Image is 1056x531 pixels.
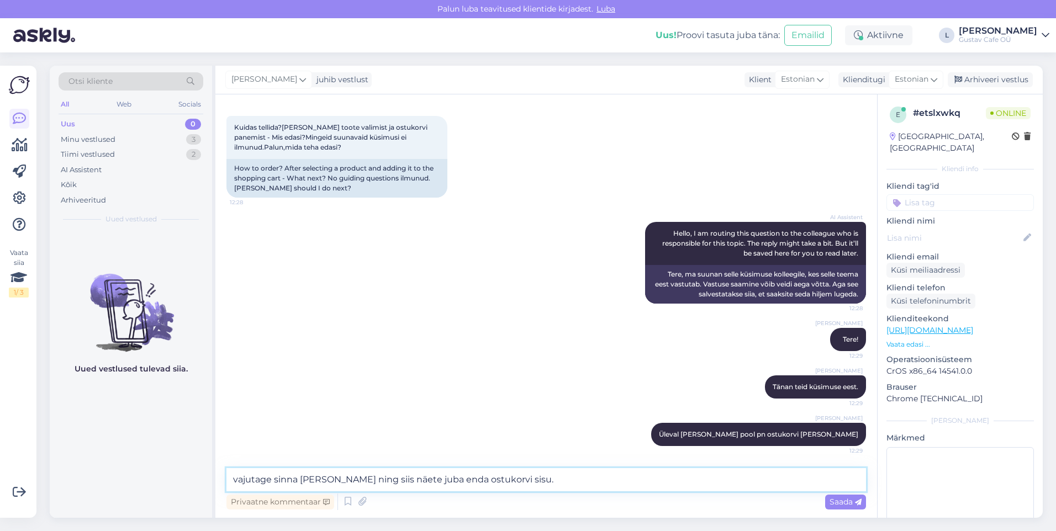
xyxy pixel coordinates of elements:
div: 0 [185,119,201,130]
span: Online [986,107,1031,119]
div: 2 [186,149,201,160]
div: 3 [186,134,201,145]
span: 12:28 [230,198,271,206]
div: All [59,97,71,111]
span: Saada [830,497,862,507]
span: 12:28 [821,304,863,312]
input: Lisa tag [886,194,1034,211]
div: [PERSON_NAME] [886,416,1034,426]
div: Proovi tasuta juba täna: [656,29,780,42]
p: Kliendi telefon [886,282,1034,294]
div: Arhiveeritud [61,195,106,206]
div: Socials [176,97,203,111]
span: Tänan teid küsimuse eest. [773,383,858,391]
span: [PERSON_NAME] [815,414,863,422]
span: Hello, I am routing this question to the colleague who is responsible for this topic. The reply m... [662,229,860,257]
div: L [939,28,954,43]
div: Küsi telefoninumbrit [886,294,975,309]
div: Tere, ma suunan selle küsimuse kolleegile, kes selle teema eest vastutab. Vastuse saamine võib ve... [645,265,866,304]
p: Chrome [TECHNICAL_ID] [886,393,1034,405]
span: 12:29 [821,352,863,360]
span: Üleval [PERSON_NAME] pool pn ostukorvi [PERSON_NAME] [659,430,858,438]
span: Luba [593,4,619,14]
div: Kliendi info [886,164,1034,174]
div: How to order? After selecting a product and adding it to the shopping cart - What next? No guidin... [226,159,447,198]
span: [PERSON_NAME] [815,319,863,327]
div: Arhiveeri vestlus [948,72,1033,87]
div: Klient [745,74,772,86]
p: Brauser [886,381,1034,393]
img: Askly Logo [9,75,30,95]
span: [PERSON_NAME] [815,367,863,375]
p: Uued vestlused tulevad siia. [75,363,188,375]
span: Tere! [843,335,858,343]
span: AI Assistent [821,213,863,221]
span: Kuidas tellida?[PERSON_NAME] toote valimist ja ostukorvi panemist - Mis edasi?Mingeid suunavaid k... [234,123,429,151]
span: Otsi kliente [68,76,113,87]
p: Märkmed [886,432,1034,444]
div: Küsi meiliaadressi [886,263,965,278]
div: # etslxwkq [913,107,986,120]
div: [GEOGRAPHIC_DATA], [GEOGRAPHIC_DATA] [890,131,1012,154]
a: [PERSON_NAME]Gustav Cafe OÜ [959,26,1049,44]
div: [PERSON_NAME] [959,26,1037,35]
b: Uus! [656,30,677,40]
span: Estonian [895,73,928,86]
div: AI Assistent [61,164,102,176]
span: Uued vestlused [105,214,157,224]
span: Estonian [781,73,815,86]
img: No chats [50,254,212,353]
div: Klienditugi [838,74,885,86]
div: Aktiivne [845,25,912,45]
p: Klienditeekond [886,313,1034,325]
div: Uus [61,119,75,130]
textarea: vajutage sinna [PERSON_NAME] ning siis näete juba enda ostukorvi sisu [226,468,866,491]
p: Vaata edasi ... [886,339,1034,349]
p: CrOS x86_64 14541.0.0 [886,365,1034,377]
div: juhib vestlust [312,74,368,86]
span: e [896,110,900,119]
p: Kliendi tag'id [886,180,1034,192]
p: Kliendi nimi [886,215,1034,227]
input: Lisa nimi [887,232,1021,244]
span: [PERSON_NAME] [231,73,297,86]
div: Web [114,97,134,111]
a: [URL][DOMAIN_NAME] [886,325,973,335]
p: Operatsioonisüsteem [886,354,1034,365]
span: 12:29 [821,447,863,455]
div: Privaatne kommentaar [226,495,334,509]
div: 1 / 3 [9,288,29,298]
div: Kõik [61,179,77,190]
button: Emailid [784,25,832,46]
p: Kliendi email [886,251,1034,263]
div: Tiimi vestlused [61,149,115,160]
div: Gustav Cafe OÜ [959,35,1037,44]
div: Vaata siia [9,248,29,298]
div: Minu vestlused [61,134,115,145]
span: 12:29 [821,399,863,407]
